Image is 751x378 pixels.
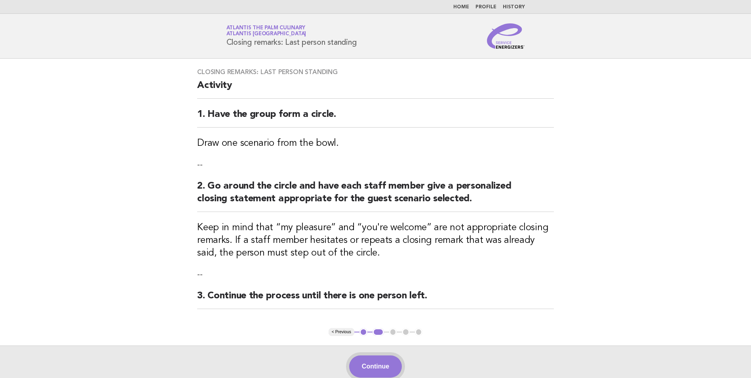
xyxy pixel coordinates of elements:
h2: 3. Continue the process until there is one person left. [197,290,554,309]
button: < Previous [329,328,354,336]
p: -- [197,269,554,280]
h2: Activity [197,79,554,99]
img: Service Energizers [487,23,525,49]
span: Atlantis [GEOGRAPHIC_DATA] [226,32,306,37]
button: 1 [359,328,367,336]
button: Continue [349,355,402,378]
h3: Keep in mind that “my pleasure” and “you're welcome” are not appropriate closing remarks. If a st... [197,221,554,260]
h3: Closing remarks: Last person standing [197,68,554,76]
h2: 1. Have the group form a circle. [197,108,554,128]
h3: Draw one scenario from the bowl. [197,137,554,150]
p: -- [197,159,554,170]
h1: Closing remarks: Last person standing [226,26,357,46]
h2: 2. Go around the circle and have each staff member give a personalized closing statement appropri... [197,180,554,212]
a: Atlantis The Palm CulinaryAtlantis [GEOGRAPHIC_DATA] [226,25,306,36]
a: Profile [475,5,496,10]
a: Home [453,5,469,10]
button: 2 [373,328,384,336]
a: History [503,5,525,10]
